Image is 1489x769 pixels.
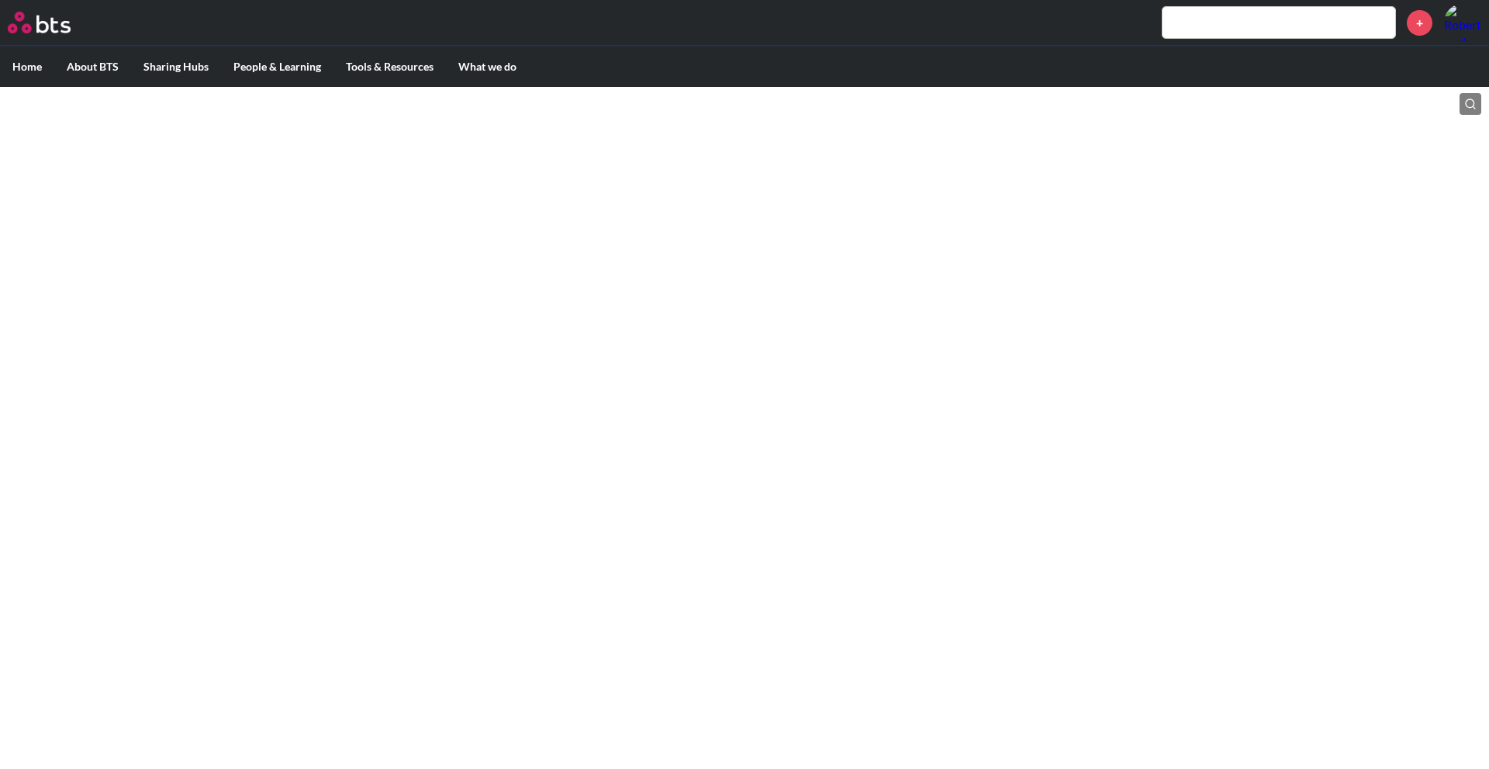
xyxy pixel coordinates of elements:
a: + [1407,10,1432,36]
a: Profile [1444,4,1481,41]
img: BTS Logo [8,12,71,33]
label: Tools & Resources [333,47,446,87]
label: Sharing Hubs [131,47,221,87]
img: Robert Beckett [1444,4,1481,41]
label: About BTS [54,47,131,87]
label: People & Learning [221,47,333,87]
label: What we do [446,47,529,87]
a: Go home [8,12,99,33]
